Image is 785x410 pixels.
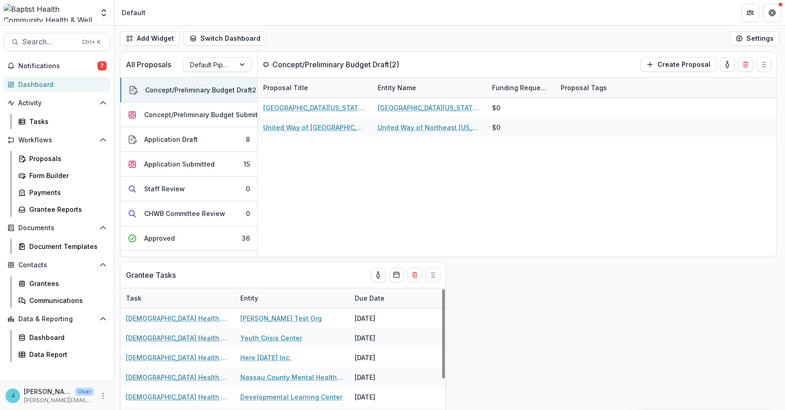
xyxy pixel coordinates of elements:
[15,185,110,200] a: Payments
[240,392,342,402] a: Developmental Learning Center
[15,202,110,217] a: Grantee Reports
[240,333,302,343] a: Youth Crisis Center
[263,123,367,132] a: United Way of [GEOGRAPHIC_DATA][US_STATE], Inc. - 2025 - Concept & Preliminary Budget Form
[145,85,252,95] div: Concept/Preliminary Budget Draft
[15,239,110,254] a: Document Templates
[97,4,110,22] button: Open entity switcher
[235,288,349,308] div: Entity
[730,31,780,46] button: Settings
[240,372,344,382] a: Nassau County Mental Health Alcoholism and Drug Abuse Council inc
[15,293,110,308] a: Communications
[75,388,94,396] p: User
[144,110,268,119] div: Concept/Preliminary Budget Submitted
[120,127,257,152] button: Application Draft8
[246,184,250,194] div: 0
[741,4,759,22] button: Partners
[246,209,250,218] div: 0
[4,77,110,92] a: Dashboard
[4,59,110,73] button: Notifications7
[15,347,110,362] a: Data Report
[235,293,264,303] div: Entity
[15,330,110,345] a: Dashboard
[242,233,250,243] div: 36
[29,242,103,251] div: Document Templates
[120,177,257,201] button: Staff Review0
[22,38,76,46] span: Search...
[29,333,103,342] div: Dashboard
[349,387,418,407] div: [DATE]
[240,353,291,362] a: Here [DATE] Inc.
[144,184,185,194] div: Staff Review
[15,114,110,129] a: Tasks
[120,293,147,303] div: Task
[4,96,110,110] button: Open Activity
[80,37,103,47] div: Ctrl + K
[763,4,781,22] button: Get Help
[272,59,399,70] p: Concept/Preliminary Budget Draft ( 2 )
[372,78,487,97] div: Entity Name
[122,8,146,17] div: Default
[120,226,257,251] button: Approved36
[4,4,94,22] img: Baptist Health Community Health & Well Being logo
[4,33,110,51] button: Search...
[120,201,257,226] button: CHWB Committee Review0
[18,136,96,144] span: Workflows
[4,258,110,272] button: Open Contacts
[97,61,107,70] span: 7
[120,288,235,308] div: Task
[144,159,215,169] div: Application Submitted
[120,78,257,102] button: Concept/Preliminary Budget Draft2
[4,221,110,235] button: Open Documents
[492,103,500,113] div: $0
[389,268,404,282] button: Calendar
[487,78,555,97] div: Funding Requested
[246,135,250,144] div: 8
[29,171,103,180] div: Form Builder
[4,133,110,147] button: Open Workflows
[4,312,110,326] button: Open Data & Reporting
[258,78,372,97] div: Proposal Title
[426,268,440,282] button: Drag
[18,99,96,107] span: Activity
[144,233,175,243] div: Approved
[97,390,108,401] button: More
[252,85,256,95] div: 2
[29,350,103,359] div: Data Report
[126,313,229,323] a: [DEMOGRAPHIC_DATA] Health Strategic Investment Impact Report
[372,83,422,92] div: Entity Name
[349,348,418,367] div: [DATE]
[120,31,180,46] button: Add Widget
[640,57,716,72] button: Create Proposal
[126,392,229,402] a: [DEMOGRAPHIC_DATA] Health Strategic Investment Impact Report
[29,296,103,305] div: Communications
[126,270,176,281] p: Grantee Tasks
[757,57,771,72] button: Drag
[378,123,481,132] a: United Way of Northeast [US_STATE], Inc.
[240,313,322,323] a: [PERSON_NAME] Test Org
[378,103,481,113] a: [GEOGRAPHIC_DATA][US_STATE], Dept. of Health Disparities
[29,279,103,288] div: Grantees
[29,188,103,197] div: Payments
[120,102,257,127] button: Concept/Preliminary Budget Submitted0
[126,333,229,343] a: [DEMOGRAPHIC_DATA] Health Strategic Investment Impact Report 2
[349,288,418,308] div: Due Date
[18,261,96,269] span: Contacts
[24,396,94,405] p: [PERSON_NAME][EMAIL_ADDRESS][PERSON_NAME][DOMAIN_NAME]
[263,103,367,113] a: [GEOGRAPHIC_DATA][US_STATE], Dept. of Psychology - 2025 - Concept & Preliminary Budget Form
[720,57,735,72] button: toggle-assigned-to-me
[349,293,390,303] div: Due Date
[144,209,225,218] div: CHWB Committee Review
[29,205,103,214] div: Grantee Reports
[126,59,171,70] p: All Proposals
[18,315,96,323] span: Data & Reporting
[349,367,418,387] div: [DATE]
[184,31,266,46] button: Switch Dashboard
[29,117,103,126] div: Tasks
[11,393,15,399] div: Jennifer
[487,83,555,92] div: Funding Requested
